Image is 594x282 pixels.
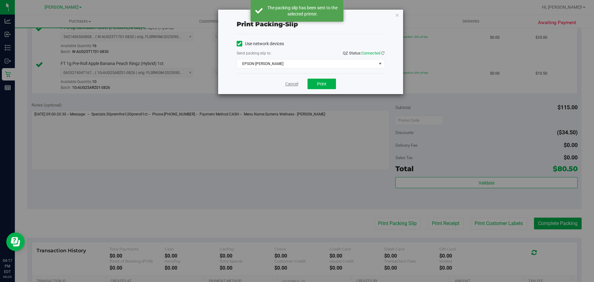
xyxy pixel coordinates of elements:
[266,5,339,17] div: The packing slip has been sent to the selected printer.
[6,232,25,251] iframe: Resource center
[376,59,384,68] span: select
[237,59,377,68] span: EPSON-[PERSON_NAME]
[237,20,298,28] span: Print packing-slip
[237,41,284,47] label: Use network devices
[285,81,298,87] a: Cancel
[361,51,380,55] span: Connected
[317,81,326,86] span: Print
[237,50,271,56] label: Send packing-slip to:
[343,51,385,55] span: QZ Status:
[308,79,336,89] button: Print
